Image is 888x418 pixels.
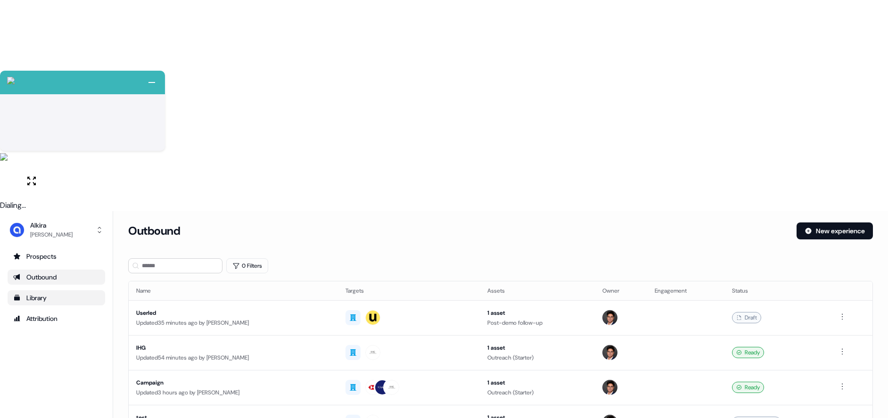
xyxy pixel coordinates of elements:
[129,281,338,300] th: Name
[487,388,587,397] div: Outreach (Starter)
[487,353,587,362] div: Outreach (Starter)
[8,290,105,305] a: Go to templates
[602,380,617,395] img: Hugh
[226,258,268,273] button: 0 Filters
[8,249,105,264] a: Go to prospects
[8,219,105,241] button: Alkira[PERSON_NAME]
[602,345,617,360] img: Hugh
[8,270,105,285] a: Go to outbound experience
[595,281,647,300] th: Owner
[724,281,830,300] th: Status
[480,281,595,300] th: Assets
[136,343,330,352] div: IHG
[136,318,330,328] div: Updated 35 minutes ago by [PERSON_NAME]
[8,311,105,326] a: Go to attribution
[487,378,587,387] div: 1 asset
[30,230,73,239] div: [PERSON_NAME]
[487,343,587,352] div: 1 asset
[136,353,330,362] div: Updated 54 minutes ago by [PERSON_NAME]
[797,222,873,239] button: New experience
[732,347,764,358] div: Ready
[30,221,73,230] div: Alkira
[487,318,587,328] div: Post-demo follow-up
[338,281,480,300] th: Targets
[13,293,99,303] div: Library
[732,382,764,393] div: Ready
[647,281,724,300] th: Engagement
[13,314,99,323] div: Attribution
[732,312,761,323] div: Draft
[136,378,330,387] div: Campaign
[602,310,617,325] img: Hugh
[136,388,330,397] div: Updated 3 hours ago by [PERSON_NAME]
[13,252,99,261] div: Prospects
[7,77,15,84] img: callcloud-icon-white-35.svg
[128,224,180,238] h3: Outbound
[487,308,587,318] div: 1 asset
[13,272,99,282] div: Outbound
[136,308,330,318] div: Userled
